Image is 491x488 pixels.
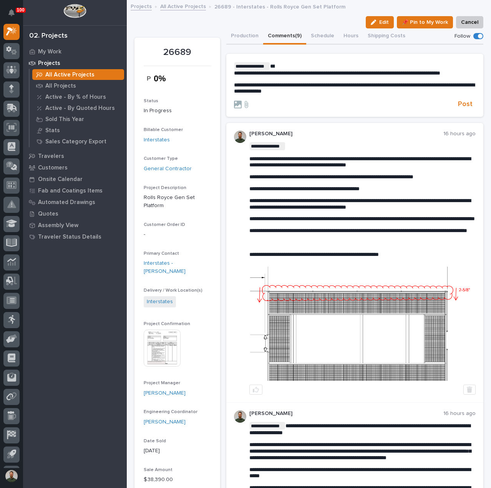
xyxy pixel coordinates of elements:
[30,136,127,147] a: Sales Category Export
[23,173,127,185] a: Onsite Calendar
[263,28,306,45] button: Comments (9)
[29,32,68,40] div: 02. Projects
[249,385,262,395] button: like this post
[226,28,263,45] button: Production
[144,222,185,227] span: Customer Order ID
[249,410,443,417] p: [PERSON_NAME]
[144,322,190,326] span: Project Confirmation
[144,186,186,190] span: Project Description
[144,156,178,161] span: Customer Type
[38,48,61,55] p: My Work
[23,231,127,242] a: Traveler Status Details
[339,28,363,45] button: Hours
[17,7,25,13] p: 100
[131,2,152,10] a: Projects
[379,19,389,26] span: Edit
[30,125,127,136] a: Stats
[234,410,246,423] img: AATXAJw4slNr5ea0WduZQVIpKGhdapBAGQ9xVsOeEvl5=s96-c
[38,199,95,206] p: Automated Drawings
[23,57,127,69] a: Projects
[23,219,127,231] a: Assembly View
[144,251,179,256] span: Primary Contact
[38,176,83,183] p: Onsite Calendar
[45,83,76,90] p: All Projects
[144,194,211,210] p: Rolls Royce Gen Set Platform
[402,18,448,27] span: 📌 Pin to My Work
[397,16,453,28] button: 📌 Pin to My Work
[363,28,410,45] button: Shipping Costs
[38,211,58,217] p: Quotes
[144,231,211,239] p: -
[30,103,127,113] a: Active - By Quoted Hours
[23,150,127,162] a: Travelers
[3,5,20,21] button: Notifications
[144,165,192,173] a: General Contractor
[23,46,127,57] a: My Work
[23,162,127,173] a: Customers
[144,71,177,86] img: rI1aAS_GTn1NWAfp0kaFPHAD0XGgIY9h5ShS3o-D9qk
[144,136,170,144] a: Interstates
[30,114,127,124] a: Sold This Year
[38,234,101,241] p: Traveler Status Details
[144,99,158,103] span: Status
[10,9,20,22] div: Notifications100
[144,381,180,385] span: Project Manager
[160,2,206,10] a: All Active Projects
[306,28,339,45] button: Schedule
[443,410,476,417] p: 16 hours ago
[45,127,60,134] p: Stats
[38,60,60,67] p: Projects
[144,288,202,293] span: Delivery / Work Location(s)
[147,298,173,306] a: Interstates
[30,69,127,80] a: All Active Projects
[63,4,86,18] img: Workspace Logo
[461,18,478,27] span: Cancel
[144,439,166,443] span: Date Sold
[23,208,127,219] a: Quotes
[144,107,211,115] p: In Progress
[23,196,127,208] a: Automated Drawings
[45,105,115,112] p: Active - By Quoted Hours
[144,259,211,276] a: Interstates - [PERSON_NAME]
[443,131,476,137] p: 16 hours ago
[144,410,197,414] span: Engineering Coordinator
[144,128,183,132] span: Billable Customer
[3,468,20,484] button: users-avatar
[38,188,103,194] p: Fab and Coatings Items
[455,33,470,40] p: Follow
[458,100,473,109] span: Post
[144,47,211,58] p: 26689
[144,476,211,484] p: $ 38,390.00
[455,100,476,109] button: Post
[463,385,476,395] button: Delete post
[30,91,127,102] a: Active - By % of Hours
[214,2,345,10] p: 26689 - Interstates - Rolls Royce Gen Set Platform
[38,164,68,171] p: Customers
[23,185,127,196] a: Fab and Coatings Items
[249,131,443,137] p: [PERSON_NAME]
[234,131,246,143] img: AATXAJw4slNr5ea0WduZQVIpKGhdapBAGQ9xVsOeEvl5=s96-c
[45,116,84,123] p: Sold This Year
[45,71,95,78] p: All Active Projects
[38,222,78,229] p: Assembly View
[144,468,173,472] span: Sale Amount
[45,94,106,101] p: Active - By % of Hours
[45,138,106,145] p: Sales Category Export
[144,418,186,426] a: [PERSON_NAME]
[144,447,211,455] p: [DATE]
[38,153,64,160] p: Travelers
[366,16,394,28] button: Edit
[456,16,483,28] button: Cancel
[30,80,127,91] a: All Projects
[144,389,186,397] a: [PERSON_NAME]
